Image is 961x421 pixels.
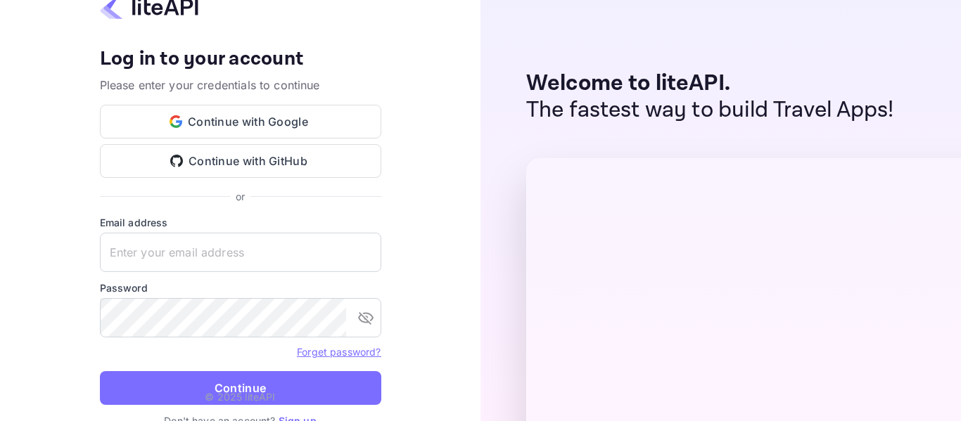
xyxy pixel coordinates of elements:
label: Password [100,280,381,295]
p: © 2025 liteAPI [205,389,275,404]
p: The fastest way to build Travel Apps! [526,97,894,124]
button: Continue with GitHub [100,144,381,178]
h4: Log in to your account [100,47,381,72]
p: Please enter your credentials to continue [100,77,381,93]
label: Email address [100,215,381,230]
a: Forget password? [297,346,381,358]
p: Welcome to liteAPI. [526,70,894,97]
a: Forget password? [297,344,381,358]
button: toggle password visibility [352,304,380,332]
keeper-lock: Open Keeper Popup [355,244,371,261]
input: Enter your email address [100,233,381,272]
button: Continue [100,371,381,405]
p: or [236,189,245,204]
button: Continue with Google [100,105,381,138]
